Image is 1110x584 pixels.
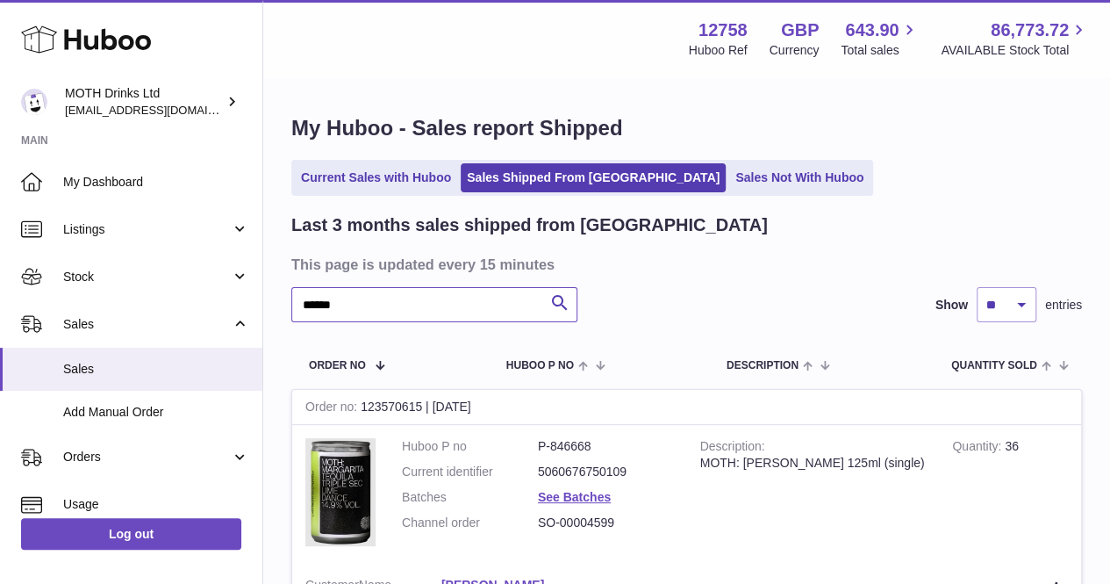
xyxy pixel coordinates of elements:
[402,489,538,506] dt: Batches
[538,490,611,504] a: See Batches
[689,42,748,59] div: Huboo Ref
[845,18,899,42] span: 643.90
[935,297,968,314] label: Show
[291,114,1082,142] h1: My Huboo - Sales report Shipped
[402,464,538,480] dt: Current identifier
[291,255,1078,274] h3: This page is updated every 15 minutes
[63,449,231,465] span: Orders
[698,18,748,42] strong: 12758
[538,464,674,480] dd: 5060676750109
[63,496,249,513] span: Usage
[63,316,231,333] span: Sales
[295,163,457,192] a: Current Sales with Huboo
[63,269,231,285] span: Stock
[63,174,249,191] span: My Dashboard
[952,439,1005,458] strong: Quantity
[461,163,726,192] a: Sales Shipped From [GEOGRAPHIC_DATA]
[781,18,819,42] strong: GBP
[402,515,538,531] dt: Channel order
[951,360,1037,371] span: Quantity Sold
[538,438,674,455] dd: P-846668
[941,42,1089,59] span: AVAILABLE Stock Total
[292,390,1081,425] div: 123570615 | [DATE]
[727,360,798,371] span: Description
[841,18,919,59] a: 643.90 Total sales
[1045,297,1082,314] span: entries
[538,515,674,531] dd: SO-00004599
[305,400,361,418] strong: Order no
[841,42,919,59] span: Total sales
[991,18,1069,42] span: 86,773.72
[21,89,47,115] img: orders@mothdrinks.com
[63,221,231,238] span: Listings
[63,361,249,378] span: Sales
[65,85,223,119] div: MOTH Drinks Ltd
[941,18,1089,59] a: 86,773.72 AVAILABLE Stock Total
[729,163,870,192] a: Sales Not With Huboo
[770,42,820,59] div: Currency
[402,438,538,455] dt: Huboo P no
[63,404,249,421] span: Add Manual Order
[291,213,768,237] h2: Last 3 months sales shipped from [GEOGRAPHIC_DATA]
[309,360,366,371] span: Order No
[65,103,258,117] span: [EMAIL_ADDRESS][DOMAIN_NAME]
[700,455,927,472] div: MOTH: [PERSON_NAME] 125ml (single)
[21,518,241,550] a: Log out
[506,360,574,371] span: Huboo P no
[305,438,376,546] img: 127581694602485.png
[700,439,765,458] strong: Description
[939,425,1081,564] td: 36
